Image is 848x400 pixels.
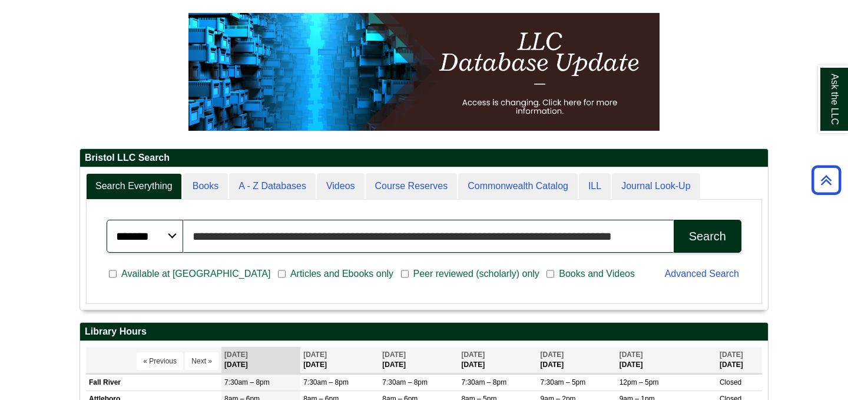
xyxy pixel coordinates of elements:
[278,269,286,279] input: Articles and Ebooks only
[303,351,327,359] span: [DATE]
[620,378,659,386] span: 12pm – 5pm
[612,173,700,200] a: Journal Look-Up
[286,267,398,281] span: Articles and Ebooks only
[303,378,349,386] span: 7:30am – 8pm
[720,351,743,359] span: [DATE]
[137,352,183,370] button: « Previous
[188,13,660,131] img: HTML tutorial
[458,173,578,200] a: Commonwealth Catalog
[538,347,617,373] th: [DATE]
[807,172,845,188] a: Back to Top
[541,378,586,386] span: 7:30am – 5pm
[689,230,726,243] div: Search
[183,173,228,200] a: Books
[379,347,458,373] th: [DATE]
[382,378,428,386] span: 7:30am – 8pm
[86,375,221,391] td: Fall River
[117,267,275,281] span: Available at [GEOGRAPHIC_DATA]
[461,378,506,386] span: 7:30am – 8pm
[382,351,406,359] span: [DATE]
[229,173,316,200] a: A - Z Databases
[458,347,537,373] th: [DATE]
[720,378,741,386] span: Closed
[86,173,182,200] a: Search Everything
[221,347,300,373] th: [DATE]
[224,351,248,359] span: [DATE]
[674,220,741,253] button: Search
[109,269,117,279] input: Available at [GEOGRAPHIC_DATA]
[620,351,643,359] span: [DATE]
[80,323,768,341] h2: Library Hours
[300,347,379,373] th: [DATE]
[461,351,485,359] span: [DATE]
[409,267,544,281] span: Peer reviewed (scholarly) only
[717,347,762,373] th: [DATE]
[366,173,458,200] a: Course Reserves
[401,269,409,279] input: Peer reviewed (scholarly) only
[665,269,739,279] a: Advanced Search
[554,267,640,281] span: Books and Videos
[80,149,768,167] h2: Bristol LLC Search
[541,351,564,359] span: [DATE]
[546,269,554,279] input: Books and Videos
[579,173,611,200] a: ILL
[185,352,218,370] button: Next »
[224,378,270,386] span: 7:30am – 8pm
[617,347,717,373] th: [DATE]
[317,173,365,200] a: Videos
